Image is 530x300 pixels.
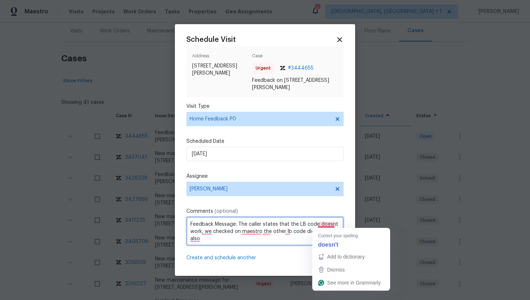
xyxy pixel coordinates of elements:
[190,186,331,192] span: [PERSON_NAME]
[190,115,330,123] span: Home Feedback P0
[215,209,238,214] span: (optional)
[192,52,249,62] span: Address
[186,208,344,215] label: Comments
[252,77,338,91] span: Feedback on [STREET_ADDRESS][PERSON_NAME]
[186,254,256,261] span: Create and schedule another
[186,36,236,43] span: Schedule Visit
[186,138,344,145] label: Scheduled Date
[192,62,249,77] span: [STREET_ADDRESS][PERSON_NAME]
[280,66,286,70] img: Zendesk Logo Icon
[288,65,314,72] span: # 3444655
[186,103,344,110] label: Visit Type
[186,173,344,180] label: Assignee
[186,147,344,161] input: M/D/YYYY
[252,52,338,62] span: Case
[336,36,344,44] span: Close
[186,217,344,246] textarea: To enrich screen reader interactions, please activate Accessibility in Grammarly extension settings
[256,65,274,72] span: Urgent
